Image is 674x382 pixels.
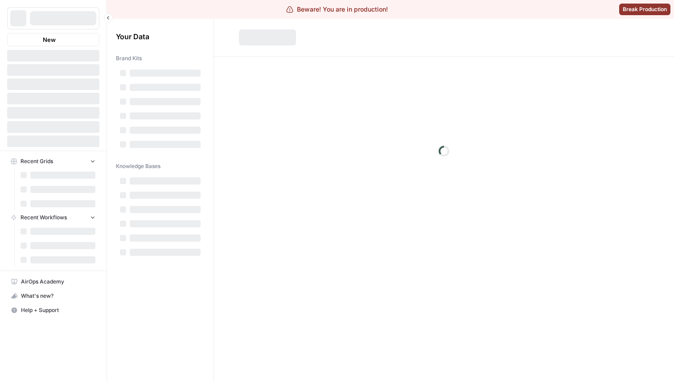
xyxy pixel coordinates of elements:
[21,157,53,165] span: Recent Grids
[7,33,99,46] button: New
[21,214,67,222] span: Recent Workflows
[623,5,667,13] span: Break Production
[619,4,670,15] button: Break Production
[7,275,99,289] a: AirOps Academy
[116,162,160,170] span: Knowledge Bases
[21,278,95,286] span: AirOps Academy
[21,306,95,314] span: Help + Support
[7,289,99,303] button: What's new?
[43,35,56,44] span: New
[116,31,194,42] span: Your Data
[286,5,388,14] div: Beware! You are in production!
[7,211,99,224] button: Recent Workflows
[116,54,142,62] span: Brand Kits
[8,289,99,303] div: What's new?
[7,155,99,168] button: Recent Grids
[7,303,99,317] button: Help + Support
